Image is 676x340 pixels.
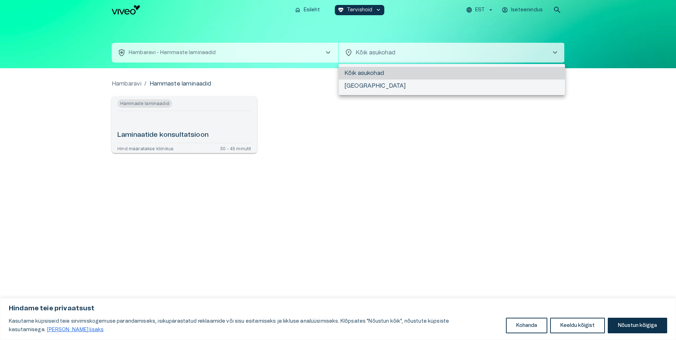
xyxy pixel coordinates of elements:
button: Nõustun kõigiga [608,318,667,333]
p: Hindame teie privaatsust [9,304,667,313]
a: Loe lisaks [47,327,104,333]
li: Kõik asukohad [339,67,565,80]
span: Help [36,6,47,11]
p: Kasutame küpsiseid teie sirvimiskogemuse parandamiseks, isikupärastatud reklaamide või sisu esita... [9,317,501,334]
button: Kohanda [506,318,547,333]
li: [GEOGRAPHIC_DATA] [339,80,565,92]
button: Keeldu kõigist [550,318,605,333]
